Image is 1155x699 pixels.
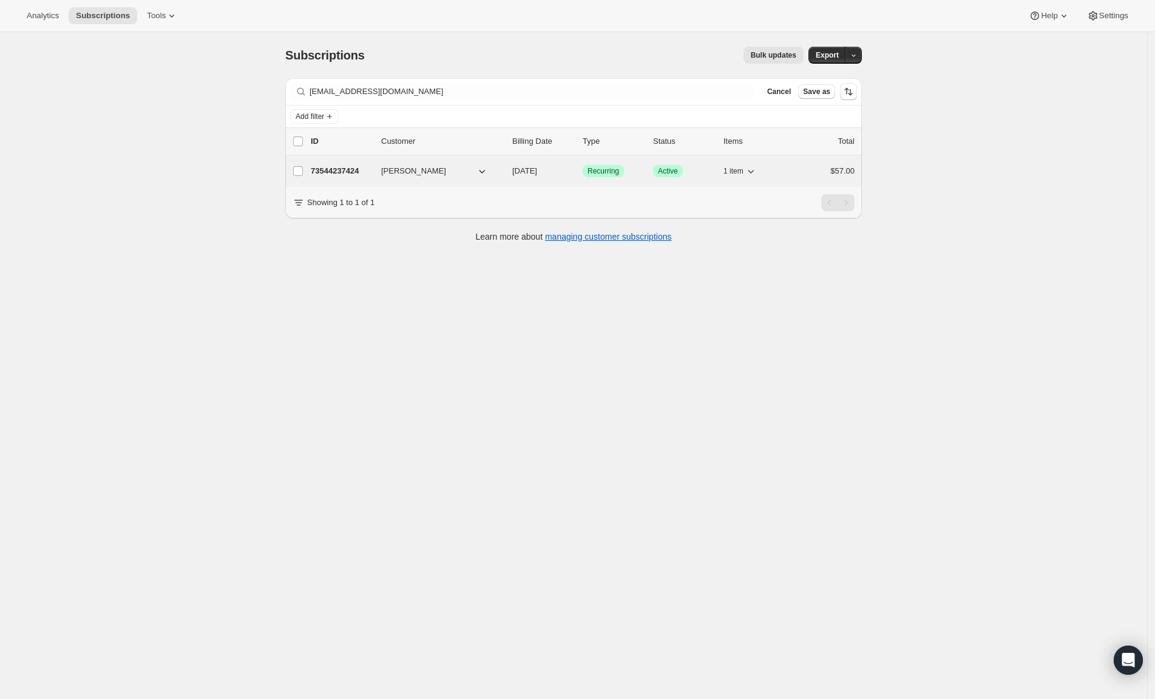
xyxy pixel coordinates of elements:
[545,232,672,241] a: managing customer subscriptions
[808,47,846,64] button: Export
[27,11,59,21] span: Analytics
[374,161,495,181] button: [PERSON_NAME]
[588,166,619,176] span: Recurring
[1041,11,1057,21] span: Help
[821,194,855,211] nav: Pagination
[840,83,857,100] button: Sort the results
[743,47,804,64] button: Bulk updates
[381,135,503,147] p: Customer
[830,166,855,175] span: $57.00
[762,84,796,99] button: Cancel
[512,166,537,175] span: [DATE]
[653,135,714,147] p: Status
[381,165,446,177] span: [PERSON_NAME]
[798,84,835,99] button: Save as
[311,165,371,177] p: 73544237424
[723,166,743,176] span: 1 item
[476,231,672,243] p: Learn more about
[310,83,755,100] input: Filter subscribers
[147,11,166,21] span: Tools
[307,197,374,209] p: Showing 1 to 1 of 1
[1114,646,1143,675] div: Open Intercom Messenger
[512,135,573,147] p: Billing Date
[69,7,137,24] button: Subscriptions
[1099,11,1128,21] span: Settings
[583,135,643,147] div: Type
[816,50,839,60] span: Export
[658,166,678,176] span: Active
[838,135,855,147] p: Total
[767,87,791,96] span: Cancel
[1080,7,1136,24] button: Settings
[285,49,365,62] span: Subscriptions
[311,163,855,180] div: 73544237424[PERSON_NAME][DATE]SuccessRecurringSuccessActive1 item$57.00
[296,112,324,121] span: Add filter
[751,50,796,60] span: Bulk updates
[290,109,339,124] button: Add filter
[723,135,784,147] div: Items
[1021,7,1077,24] button: Help
[803,87,830,96] span: Save as
[19,7,66,24] button: Analytics
[311,135,855,147] div: IDCustomerBilling DateTypeStatusItemsTotal
[140,7,185,24] button: Tools
[76,11,130,21] span: Subscriptions
[311,135,371,147] p: ID
[723,163,757,180] button: 1 item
